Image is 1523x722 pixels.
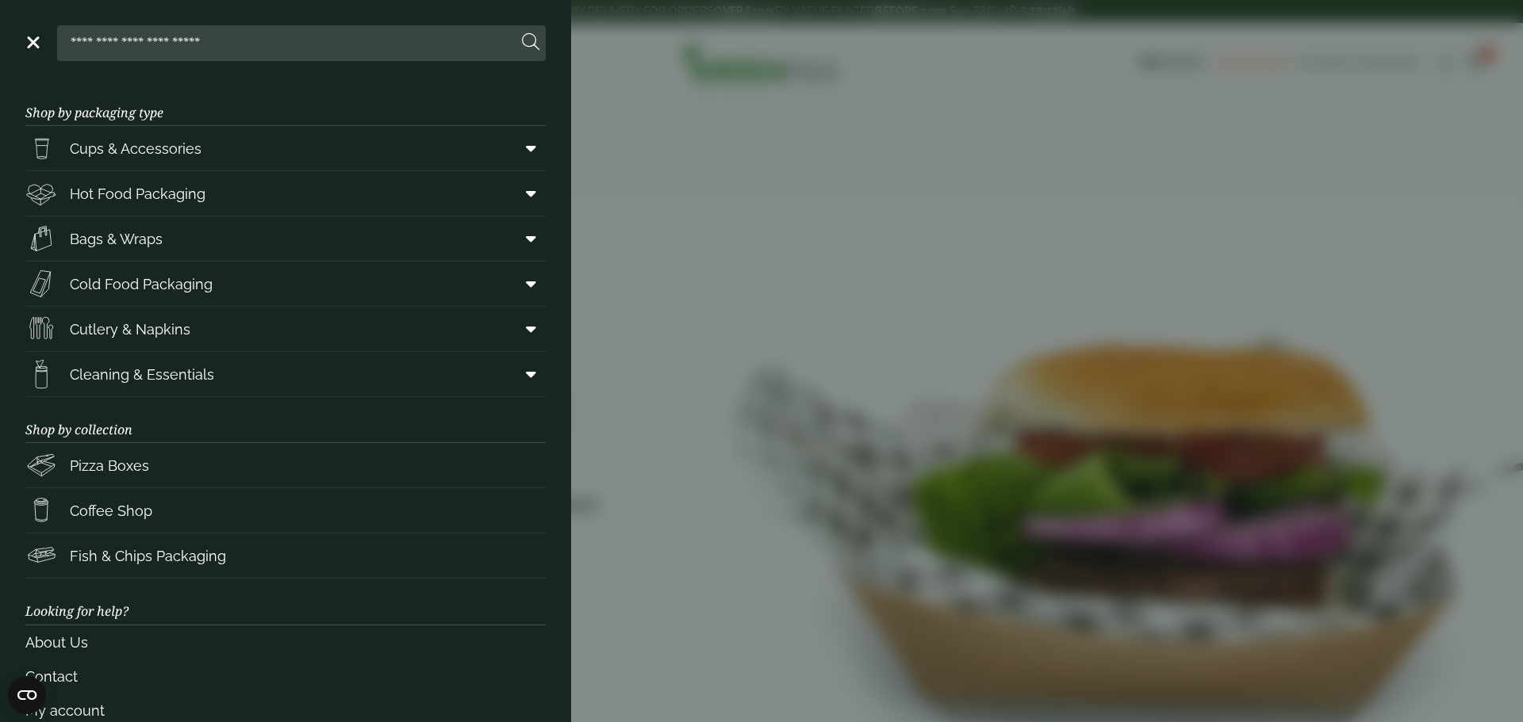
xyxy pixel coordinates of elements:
[70,273,213,295] span: Cold Food Packaging
[25,397,546,443] h3: Shop by collection
[25,488,546,533] a: Coffee Shop
[25,262,546,306] a: Cold Food Packaging
[70,228,163,250] span: Bags & Wraps
[25,352,546,396] a: Cleaning & Essentials
[70,500,152,521] span: Coffee Shop
[70,455,149,476] span: Pizza Boxes
[25,540,57,571] img: FishNchip_box.svg
[25,223,57,254] img: Paper_carriers.svg
[8,676,46,714] button: Open CMP widget
[70,319,190,340] span: Cutlery & Napkins
[25,268,57,300] img: Sandwich_box.svg
[25,443,546,487] a: Pizza Boxes
[25,533,546,578] a: Fish & Chips Packaging
[25,132,57,164] img: PintNhalf_cup.svg
[25,495,57,526] img: HotDrink_paperCup.svg
[25,625,546,659] a: About Us
[25,307,546,351] a: Cutlery & Napkins
[25,449,57,481] img: Pizza_boxes.svg
[70,364,214,385] span: Cleaning & Essentials
[25,126,546,170] a: Cups & Accessories
[25,80,546,126] h3: Shop by packaging type
[25,178,57,209] img: Deli_box.svg
[25,659,546,693] a: Contact
[25,216,546,261] a: Bags & Wraps
[70,183,205,204] span: Hot Food Packaging
[70,545,226,567] span: Fish & Chips Packaging
[25,358,57,390] img: open-wipe.svg
[25,171,546,216] a: Hot Food Packaging
[25,313,57,345] img: Cutlery.svg
[25,579,546,625] h3: Looking for help?
[70,138,201,159] span: Cups & Accessories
